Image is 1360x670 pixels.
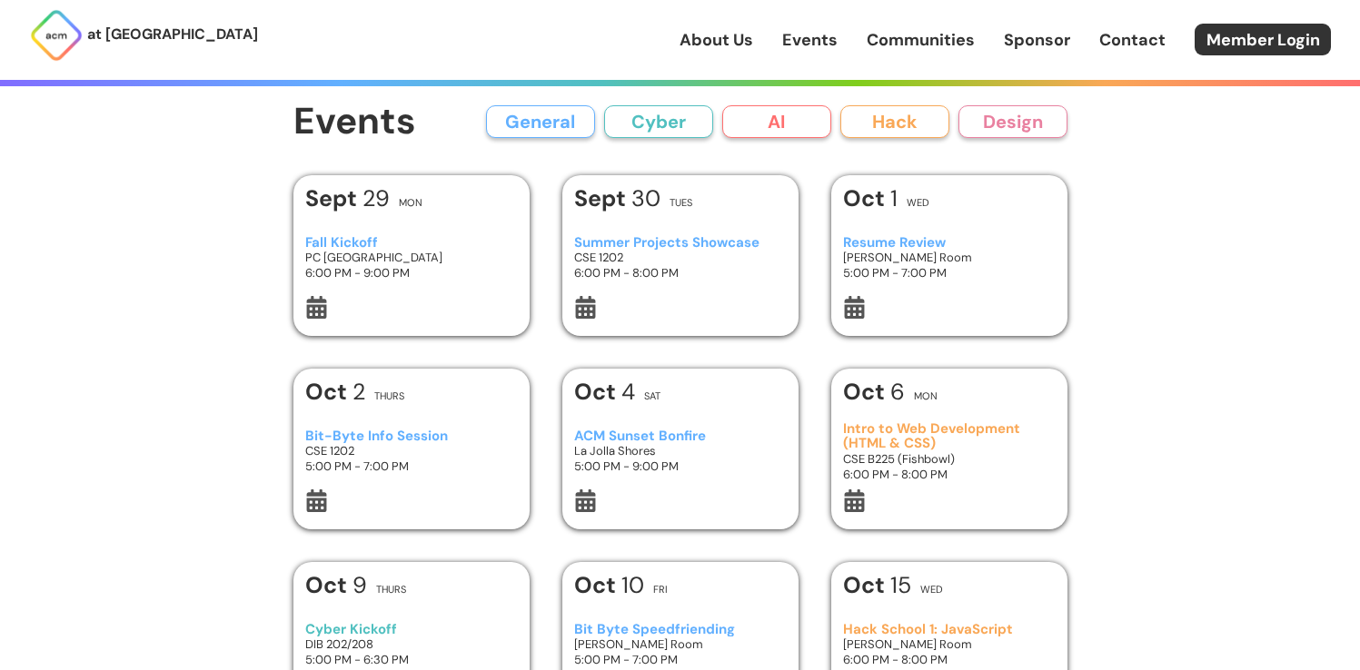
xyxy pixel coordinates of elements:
[305,250,517,265] h3: PC [GEOGRAPHIC_DATA]
[843,183,890,213] b: Oct
[843,570,890,600] b: Oct
[29,8,84,63] img: ACM Logo
[305,652,517,667] h3: 5:00 PM - 6:30 PM
[376,585,406,595] h2: Thurs
[843,467,1055,482] h3: 6:00 PM - 8:00 PM
[305,622,517,637] h3: Cyber Kickoff
[907,198,929,208] h2: Wed
[722,105,831,138] button: AI
[574,443,786,458] h3: La Jolla Shores
[293,102,416,143] h1: Events
[843,187,898,210] h1: 1
[574,429,786,444] h3: ACM Sunset Bonfire
[574,622,786,637] h3: Bit Byte Speedfriending
[914,391,938,401] h2: Mon
[843,421,1055,451] h3: Intro to Web Development (HTML & CSS)
[305,574,367,596] h1: 9
[680,28,753,52] a: About Us
[843,451,1055,467] h3: CSE B225 (Fishbowl)
[843,574,911,596] h1: 15
[574,570,621,600] b: Oct
[1099,28,1166,52] a: Contact
[305,443,517,458] h3: CSE 1202
[305,458,517,474] h3: 5:00 PM - 7:00 PM
[574,458,786,474] h3: 5:00 PM - 9:00 PM
[843,380,905,403] h1: 6
[843,652,1055,667] h3: 6:00 PM - 8:00 PM
[305,235,517,251] h3: Fall Kickoff
[840,105,949,138] button: Hack
[305,380,365,403] h1: 2
[843,622,1055,637] h3: Hack School 1: JavaScript
[305,636,517,652] h3: DIB 202/208
[843,377,890,407] b: Oct
[374,391,404,401] h2: Thurs
[574,574,644,596] h1: 10
[574,187,660,210] h1: 30
[574,265,786,281] h3: 6:00 PM - 8:00 PM
[867,28,975,52] a: Communities
[843,636,1055,652] h3: [PERSON_NAME] Room
[843,265,1055,281] h3: 5:00 PM - 7:00 PM
[644,391,660,401] h2: Sat
[574,652,786,667] h3: 5:00 PM - 7:00 PM
[782,28,838,52] a: Events
[305,570,352,600] b: Oct
[574,183,631,213] b: Sept
[486,105,595,138] button: General
[604,105,713,138] button: Cyber
[958,105,1067,138] button: Design
[920,585,943,595] h2: Wed
[1004,28,1070,52] a: Sponsor
[305,183,362,213] b: Sept
[305,429,517,444] h3: Bit-Byte Info Session
[574,235,786,251] h3: Summer Projects Showcase
[843,235,1055,251] h3: Resume Review
[29,8,258,63] a: at [GEOGRAPHIC_DATA]
[574,380,635,403] h1: 4
[574,636,786,652] h3: [PERSON_NAME] Room
[305,187,390,210] h1: 29
[574,377,621,407] b: Oct
[87,23,258,46] p: at [GEOGRAPHIC_DATA]
[670,198,692,208] h2: Tues
[305,265,517,281] h3: 6:00 PM - 9:00 PM
[653,585,668,595] h2: Fri
[574,250,786,265] h3: CSE 1202
[305,377,352,407] b: Oct
[843,250,1055,265] h3: [PERSON_NAME] Room
[1195,24,1331,55] a: Member Login
[399,198,422,208] h2: Mon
